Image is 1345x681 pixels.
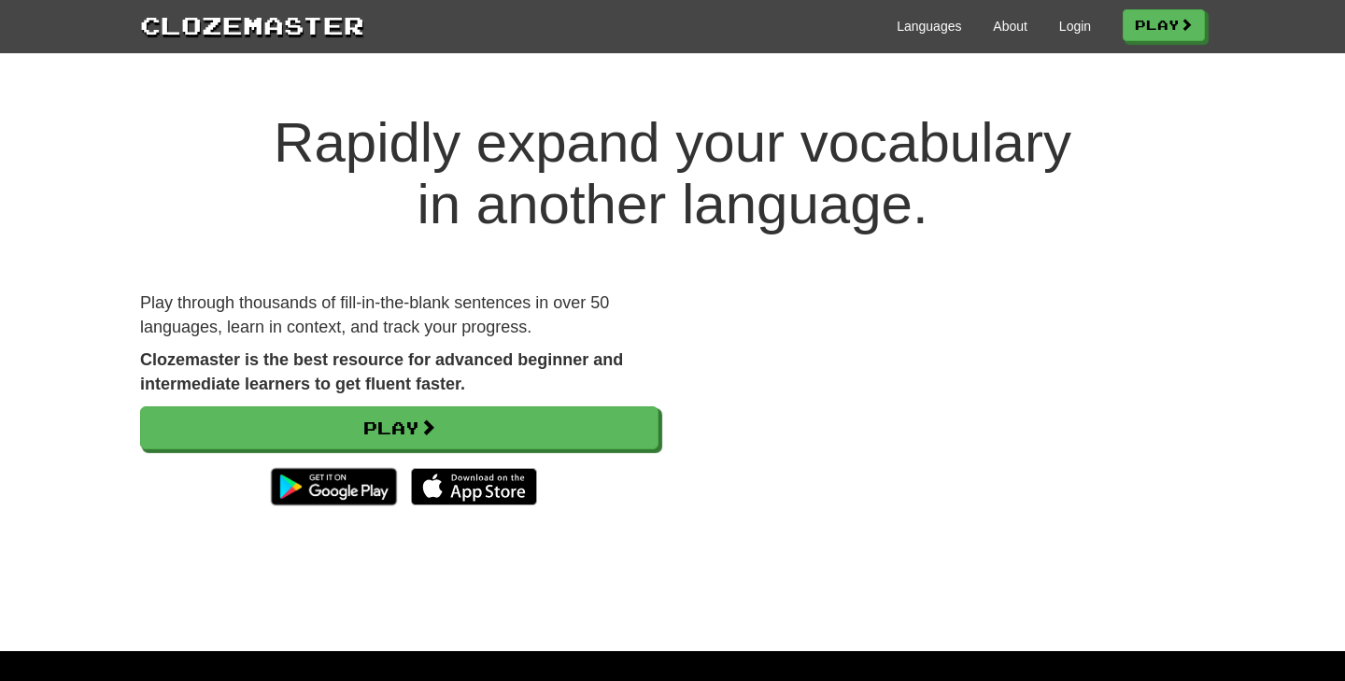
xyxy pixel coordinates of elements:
a: Languages [897,17,961,35]
a: Play [140,406,658,449]
strong: Clozemaster is the best resource for advanced beginner and intermediate learners to get fluent fa... [140,350,623,393]
a: About [993,17,1027,35]
a: Login [1059,17,1091,35]
img: Get it on Google Play [262,459,406,515]
p: Play through thousands of fill-in-the-blank sentences in over 50 languages, learn in context, and... [140,291,658,339]
a: Clozemaster [140,7,364,42]
img: Download_on_the_App_Store_Badge_US-UK_135x40-25178aeef6eb6b83b96f5f2d004eda3bffbb37122de64afbaef7... [411,468,537,505]
a: Play [1123,9,1205,41]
